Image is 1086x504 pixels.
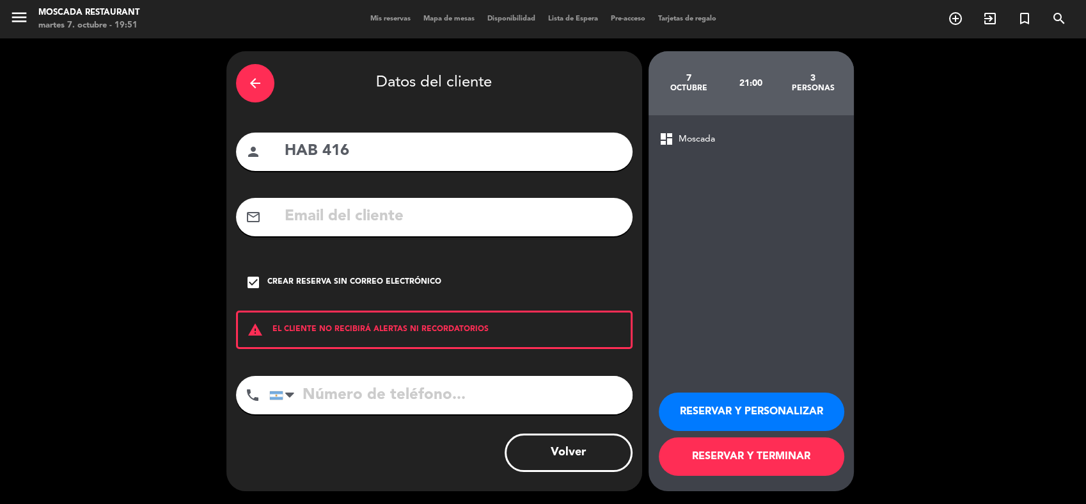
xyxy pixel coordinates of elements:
[948,11,963,26] i: add_circle_outline
[658,83,720,93] div: octubre
[246,275,261,290] i: check_box
[417,15,481,22] span: Mapa de mesas
[245,387,260,403] i: phone
[659,393,844,431] button: RESERVAR Y PERSONALIZAR
[38,19,139,32] div: martes 7. octubre - 19:51
[1051,11,1067,26] i: search
[782,73,844,83] div: 3
[659,131,674,147] span: dashboard
[652,15,723,22] span: Tarjetas de regalo
[505,434,633,472] button: Volver
[236,311,633,349] div: EL CLIENTE NO RECIBIRÁ ALERTAS NI RECORDATORIOS
[604,15,652,22] span: Pre-acceso
[10,8,29,31] button: menu
[679,132,715,147] span: Moscada
[246,144,261,159] i: person
[283,204,623,230] input: Email del cliente
[248,76,263,91] i: arrow_back
[269,376,633,414] input: Número de teléfono...
[481,15,542,22] span: Disponibilidad
[38,6,139,19] div: Moscada Restaurant
[10,8,29,27] i: menu
[364,15,417,22] span: Mis reservas
[982,11,998,26] i: exit_to_app
[236,61,633,106] div: Datos del cliente
[658,73,720,83] div: 7
[542,15,604,22] span: Lista de Espera
[270,377,299,414] div: Argentina: +54
[246,209,261,225] i: mail_outline
[659,437,844,476] button: RESERVAR Y TERMINAR
[782,83,844,93] div: personas
[1017,11,1032,26] i: turned_in_not
[283,138,623,165] input: Nombre del cliente
[267,276,441,289] div: Crear reserva sin correo electrónico
[720,61,782,106] div: 21:00
[238,322,272,337] i: warning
